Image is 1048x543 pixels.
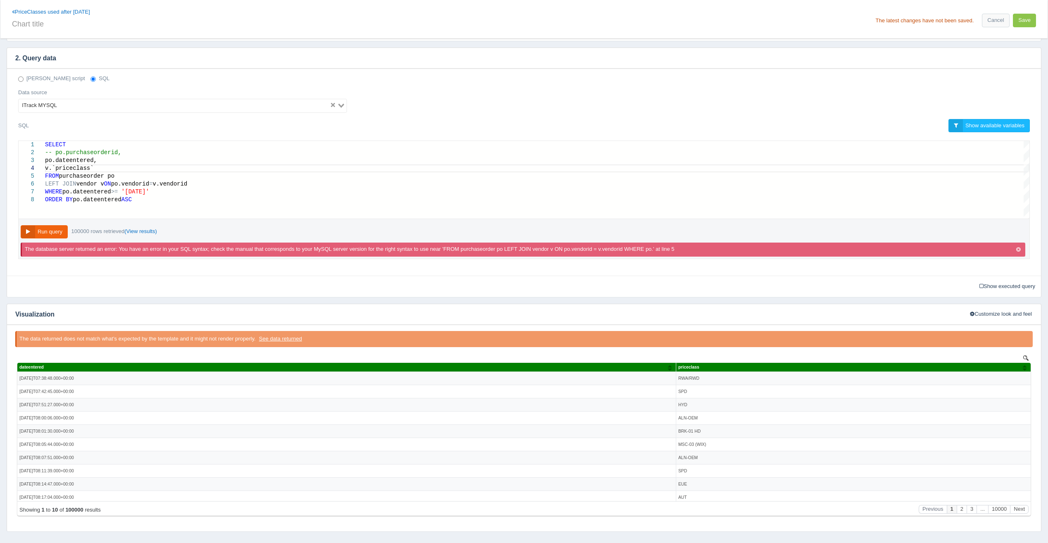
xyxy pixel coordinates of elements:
span: -- po.purchaseorderid, [45,149,121,156]
label: SQL [18,119,29,132]
h4: Visualization [7,304,961,325]
a: Cancel [982,14,1009,27]
div: Search for option [18,99,347,113]
b: 1 [26,151,29,157]
td: [DATE]T07:51:27.000+00:00 [2,43,661,56]
input: Search for option [59,101,329,111]
input: SQL [90,76,96,82]
span: FROM [45,173,59,179]
td: [DATE]T08:14:47.000+00:00 [2,122,661,136]
button: Clear Selected [331,102,335,110]
span: SELECT [45,141,66,148]
label: [PERSON_NAME] script [18,75,85,83]
div: 8 [19,196,34,204]
button: Previous [903,150,932,158]
span: priceclass [663,10,684,14]
td: AUT [661,136,1015,149]
span: po.dateentered [62,188,111,195]
span: v.vendorid [152,181,187,187]
button: ... [961,150,973,158]
a: Show available variables [948,119,1030,133]
span: v.`priceclass` [45,165,94,171]
td: [DATE]T08:00:06.000+00:00 [2,56,661,69]
a: (View results) [124,228,157,234]
span: vendor v [76,181,104,187]
input: [PERSON_NAME] script [18,76,24,82]
label: SQL [90,75,109,83]
span: >= [111,188,118,195]
span: JOIN [62,181,76,187]
a: PriceClasses used after [DATE] [12,9,90,15]
span: po.dateentered, [45,157,97,164]
div: 2 [19,149,34,157]
span: ORDER [45,196,62,203]
b: 100000 [50,151,68,157]
td: [DATE]T08:01:30.000+00:00 [2,69,661,83]
td: BRK-01 HD [661,69,1015,83]
div: Page 1 of 10000 [4,152,86,158]
span: ITrack MYSQL [20,101,59,111]
div: 4 [19,164,34,172]
span: BY [66,196,73,203]
td: SPD [661,30,1015,43]
div: 7 [19,188,34,196]
div: 3 [19,157,34,164]
div: The latest changes have not been saved. [875,18,974,23]
td: EUE [661,122,1015,136]
button: Page 1 [932,150,941,158]
span: purchaseorder po [59,173,114,179]
button: Sort column ascending [652,7,657,17]
td: ALN-OEM [661,96,1015,109]
button: Run query [21,225,68,239]
td: [DATE]T08:05:44.000+00:00 [2,83,661,96]
span: '[DATE]' [121,188,149,195]
input: Chart title [12,16,521,30]
button: Save [1013,14,1036,27]
span: po.dateentered [73,196,121,203]
button: Page 3 [951,150,961,158]
td: [DATE]T08:17:04.000+00:00 [2,136,661,149]
button: Sort column ascending [1007,7,1012,17]
div: 1 [19,141,34,149]
td: MSC-03 (WIX) [661,83,1015,96]
button: Customize look and feel [967,308,1035,321]
a: Show executed query [977,280,1038,293]
td: [DATE]T07:38:48.000+00:00 [2,17,661,30]
p: The database server returned an error: You have an error in your SQL syntax; check the manual tha... [25,245,680,253]
label: Data source [18,89,47,97]
button: Page 2 [941,150,951,158]
div: 6 [19,180,34,188]
b: 10 [37,151,43,157]
span: ASC [121,196,132,203]
span: Show available variables [965,122,1024,129]
button: Page 10000 [973,150,995,158]
td: HYD [661,43,1015,56]
div: 5 [19,172,34,180]
button: Next [995,150,1013,158]
span: po.vendorid [111,181,149,187]
div: 100000 rows retrieved [69,225,159,238]
td: SPD [661,109,1015,122]
span: WHERE [45,188,62,195]
td: [DATE]T08:11:39.000+00:00 [2,109,661,122]
div: The data returned does not match what’s expected by the template and it might not render properly. [15,331,1033,347]
td: [DATE]T08:07:51.000+00:00 [2,96,661,109]
h4: 2. Query data [7,48,1029,69]
span: LEFT [45,181,59,187]
button: See data returned [256,334,305,344]
span: dateentered [4,10,29,14]
span: = [149,181,152,187]
td: [DATE]T07:42:45.000+00:00 [2,30,661,43]
span: ON [104,181,111,187]
td: ALN-OEM [661,56,1015,69]
td: RWA/RWD [661,17,1015,30]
